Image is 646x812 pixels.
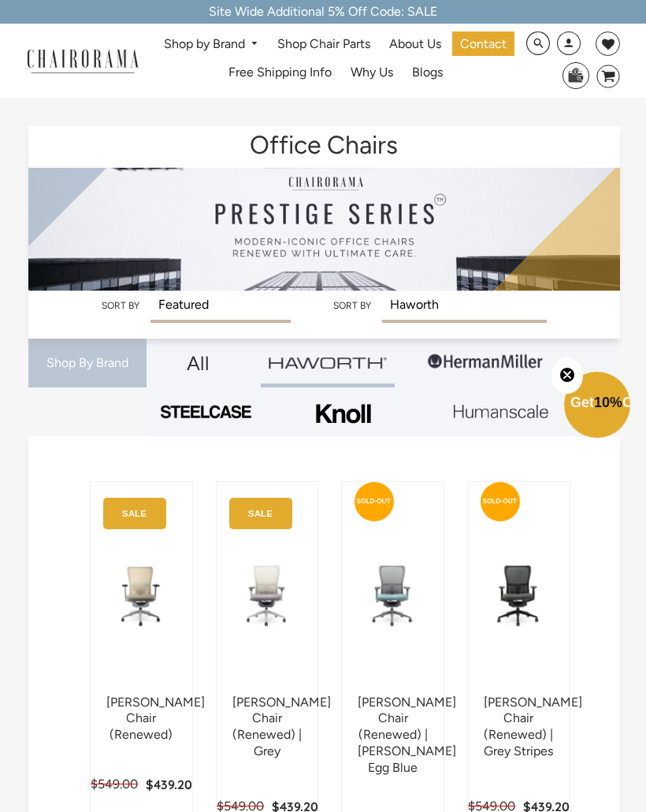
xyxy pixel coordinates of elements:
[452,32,514,56] a: Contact
[232,498,303,695] img: Zody Chair (Renewed) | Grey - chairorama
[102,300,139,311] label: Sort by
[106,498,176,695] img: Zody Chair (Renewed) - chairorama
[563,63,588,87] img: WhatsApp_Image_2024-07-12_at_16.23.01.webp
[232,695,331,758] a: [PERSON_NAME] Chair (Renewed) | Grey
[358,498,428,695] a: Zody Chair (Renewed) | Robin Egg Blue - chairorama Zody Chair (Renewed) | Robin Egg Blue - chairo...
[357,497,392,505] text: SOLD-OUT
[156,32,267,57] a: Shop by Brand
[570,395,643,410] span: Get Off
[358,695,456,775] a: [PERSON_NAME] Chair (Renewed) | [PERSON_NAME] Egg Blue
[460,36,507,53] span: Contact
[358,498,428,695] img: Zody Chair (Renewed) | Robin Egg Blue - chairorama
[106,498,176,695] a: Zody Chair (Renewed) - chairorama Zody Chair (Renewed) - chairorama
[564,373,630,439] div: Get10%OffClose teaser
[91,777,138,792] span: $549.00
[351,65,393,81] span: Why Us
[483,497,518,505] text: SOLD-OUT
[594,395,622,410] span: 10%
[454,405,548,419] img: Layer_1_1.png
[44,126,604,160] h1: Office Chairs
[158,403,253,421] img: PHOTO-2024-07-09-00-53-10-removebg-preview.png
[551,358,583,394] button: Close teaser
[158,339,237,387] a: All
[221,61,340,85] a: Free Shipping Info
[269,357,387,369] img: Group_4be16a4b-c81a-4a6e-a540-764d0a8faf6e.png
[20,46,147,74] img: chairorama
[232,498,303,695] a: Zody Chair (Renewed) | Grey - chairorama Zody Chair (Renewed) | Grey - chairorama
[28,126,620,291] img: Office Chairs
[484,498,554,695] img: Zody Chair (Renewed) | Grey Stripes - chairorama
[389,36,441,53] span: About Us
[404,61,451,85] a: Blogs
[484,695,582,758] a: [PERSON_NAME] Chair (Renewed) | Grey Stripes
[412,65,443,81] span: Blogs
[484,498,554,695] a: Zody Chair (Renewed) | Grey Stripes - chairorama Zody Chair (Renewed) | Grey Stripes - chairorama
[28,339,147,388] div: Shop By Brand
[154,32,517,90] nav: DesktopNavigation
[343,61,401,85] a: Why Us
[248,508,273,518] text: SALE
[312,394,375,434] img: Frame_4.png
[146,777,192,792] span: $439.20
[122,508,147,518] text: SALE
[228,65,332,81] span: Free Shipping Info
[426,339,544,386] img: Group-1.png
[333,300,371,311] label: Sort by
[106,695,205,743] a: [PERSON_NAME] Chair (Renewed)
[269,32,378,56] a: Shop Chair Parts
[277,36,370,53] span: Shop Chair Parts
[381,32,449,56] a: About Us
